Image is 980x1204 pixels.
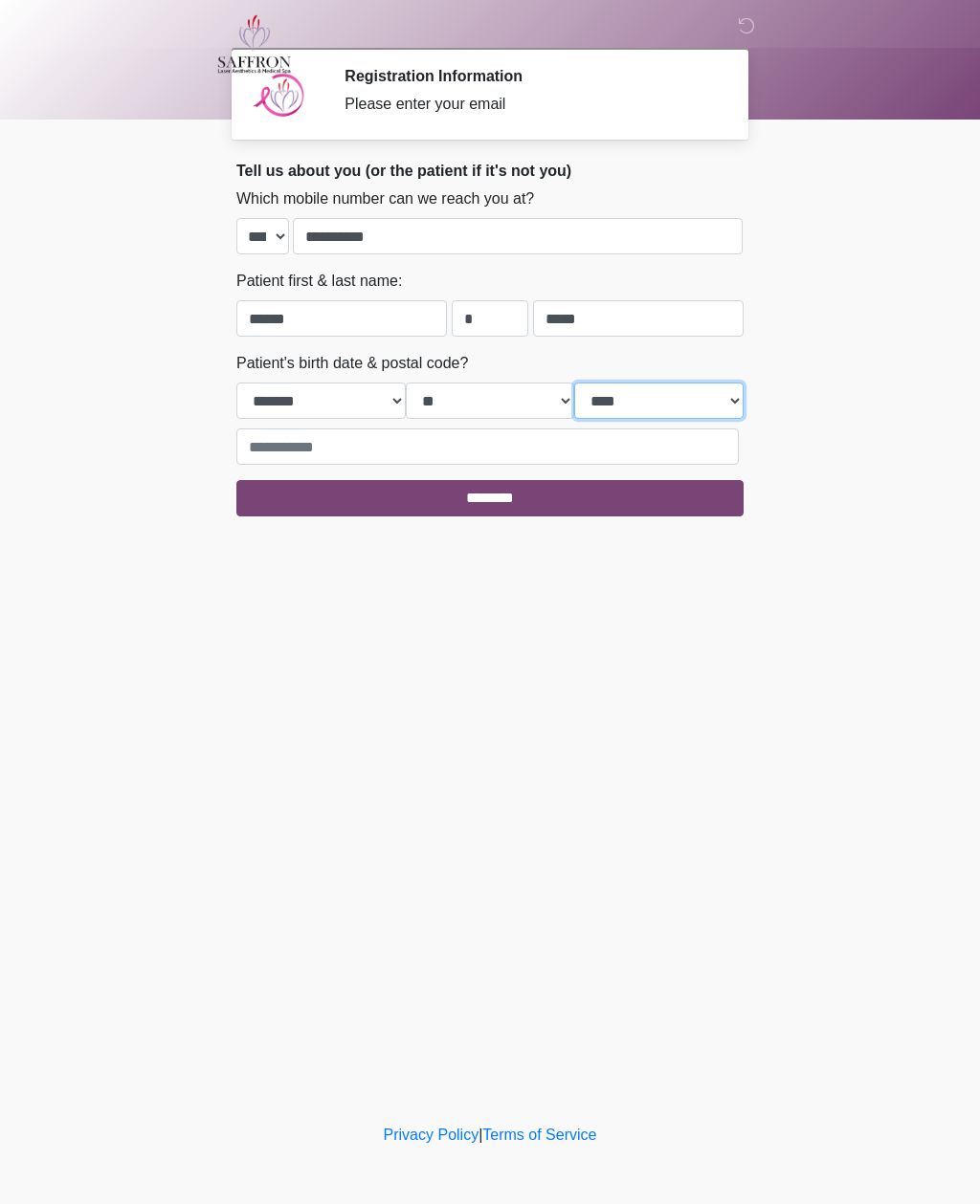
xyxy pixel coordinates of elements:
[482,1127,596,1143] a: Terms of Service
[384,1127,479,1143] a: Privacy Policy
[217,14,292,74] img: Saffron Laser Aesthetics and Medical Spa Logo
[236,270,402,293] label: Patient first & last name:
[236,187,534,210] label: Which mobile number can we reach you at?
[479,1127,482,1143] a: |
[236,162,744,180] h2: Tell us about you (or the patient if it's not you)
[251,67,308,124] img: Agent Avatar
[236,352,468,375] label: Patient's birth date & postal code?
[345,93,715,116] div: Please enter your email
